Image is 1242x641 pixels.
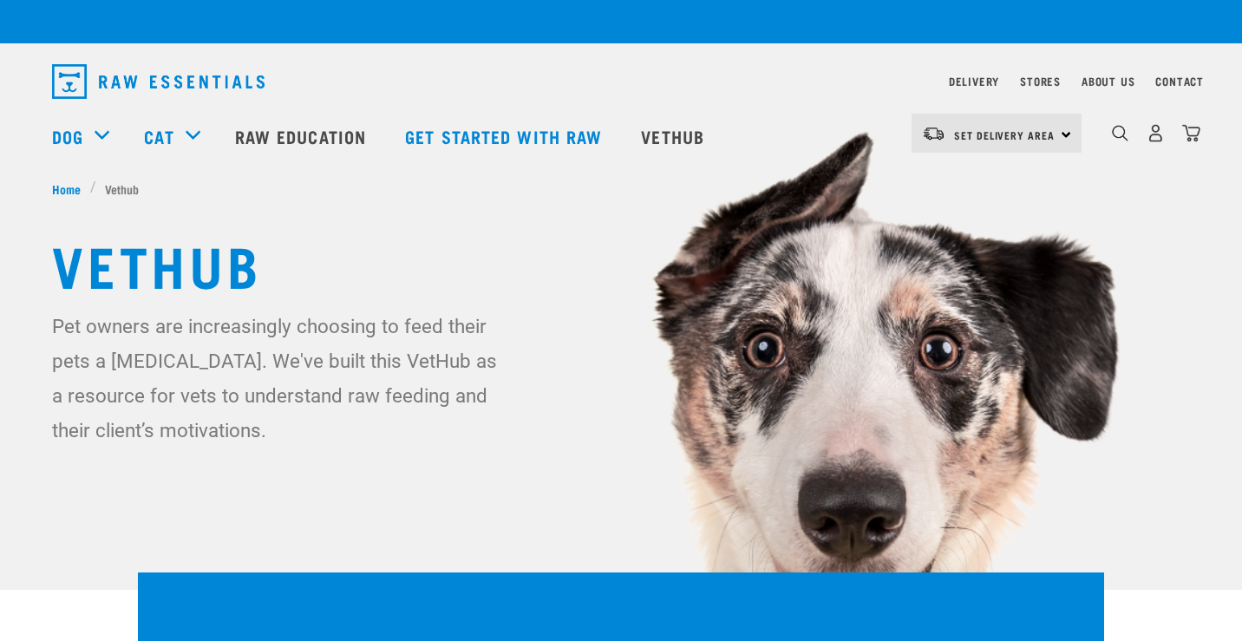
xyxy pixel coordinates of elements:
a: About Us [1082,78,1134,84]
nav: dropdown navigation [38,57,1204,106]
a: Stores [1020,78,1061,84]
a: Delivery [949,78,999,84]
h1: Vethub [52,232,1190,295]
a: Vethub [624,101,726,171]
img: user.png [1147,124,1165,142]
span: Home [52,180,81,198]
nav: breadcrumbs [52,180,1190,198]
a: Contact [1155,78,1204,84]
a: Cat [144,123,173,149]
a: Dog [52,123,83,149]
a: Home [52,180,90,198]
img: home-icon-1@2x.png [1112,125,1128,141]
p: Pet owners are increasingly choosing to feed their pets a [MEDICAL_DATA]. We've built this VetHub... [52,309,507,448]
a: Raw Education [218,101,388,171]
a: Get started with Raw [388,101,624,171]
img: van-moving.png [922,126,945,141]
img: home-icon@2x.png [1182,124,1200,142]
span: Set Delivery Area [954,132,1055,138]
img: Raw Essentials Logo [52,64,265,99]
